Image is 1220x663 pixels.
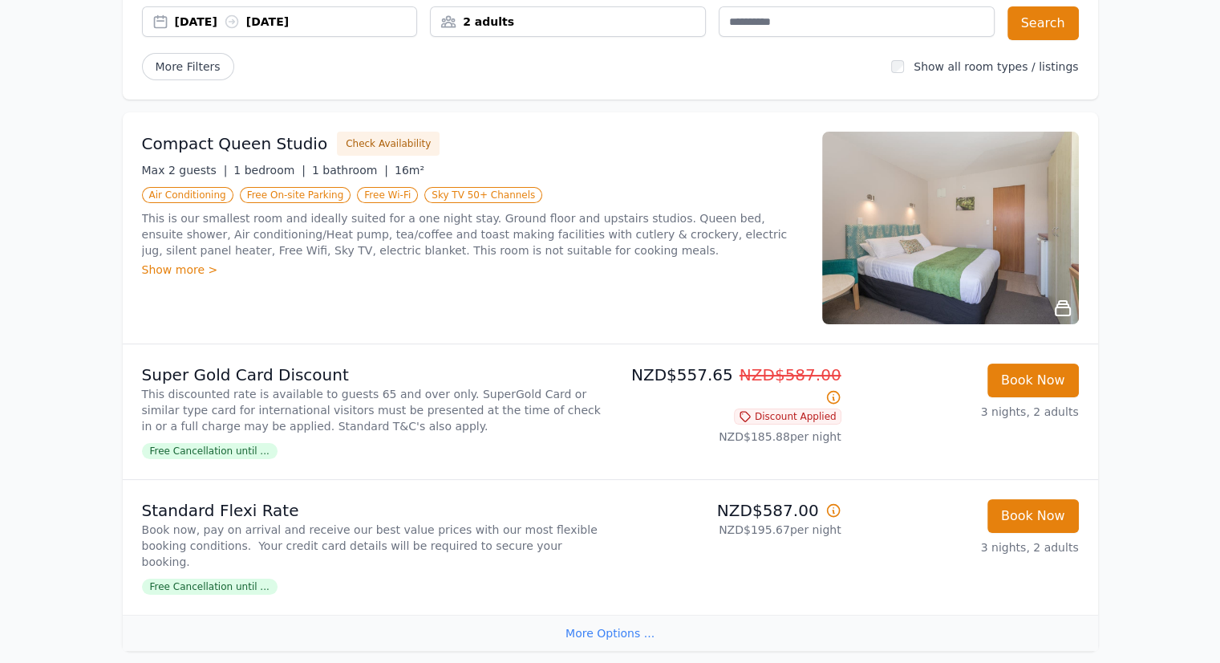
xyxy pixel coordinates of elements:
[142,262,803,278] div: Show more >
[142,386,604,434] p: This discounted rate is available to guests 65 and over only. SuperGold Card or similar type card...
[854,404,1079,420] p: 3 nights, 2 adults
[617,499,841,522] p: NZD$587.00
[142,443,278,459] span: Free Cancellation until ...
[240,187,351,203] span: Free On-site Parking
[142,579,278,595] span: Free Cancellation until ...
[357,187,418,203] span: Free Wi-Fi
[142,499,604,522] p: Standard Flexi Rate
[175,14,417,30] div: [DATE] [DATE]
[617,429,841,445] p: NZD$185.88 per night
[914,60,1078,73] label: Show all room types / listings
[987,499,1079,533] button: Book Now
[337,132,440,156] button: Check Availability
[1007,6,1079,40] button: Search
[854,539,1079,555] p: 3 nights, 2 adults
[233,164,306,177] span: 1 bedroom |
[312,164,388,177] span: 1 bathroom |
[734,409,841,425] span: Discount Applied
[740,365,841,384] span: NZD$587.00
[142,364,604,386] p: Super Gold Card Discount
[431,14,705,30] div: 2 adults
[123,615,1098,651] div: More Options ...
[142,522,604,570] p: Book now, pay on arrival and receive our best value prices with our most flexible booking conditi...
[142,53,234,80] span: More Filters
[142,132,328,155] h3: Compact Queen Studio
[395,164,424,177] span: 16m²
[617,522,841,538] p: NZD$195.67 per night
[142,210,803,258] p: This is our smallest room and ideally suited for a one night stay. Ground floor and upstairs stud...
[617,364,841,409] p: NZD$557.65
[142,187,233,203] span: Air Conditioning
[987,364,1079,397] button: Book Now
[424,187,542,203] span: Sky TV 50+ Channels
[142,164,228,177] span: Max 2 guests |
